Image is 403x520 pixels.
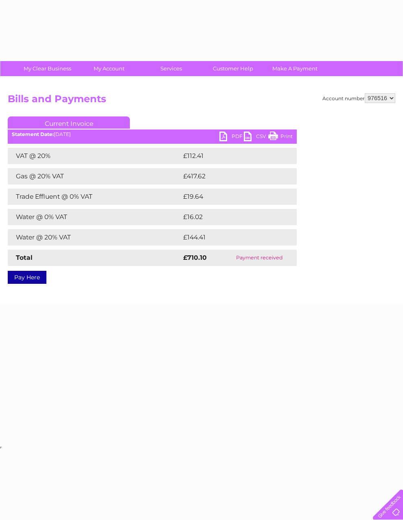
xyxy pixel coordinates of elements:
td: Trade Effluent @ 0% VAT [8,189,181,205]
td: £112.41 [181,148,280,164]
td: £144.41 [181,229,281,246]
b: Statement Date: [12,131,54,137]
a: Customer Help [199,61,267,76]
h2: Bills and Payments [8,93,395,109]
div: Account number [322,93,395,103]
td: £19.64 [181,189,280,205]
strong: £710.10 [183,254,207,261]
td: £417.62 [181,168,281,184]
a: Services [138,61,205,76]
td: Water @ 20% VAT [8,229,181,246]
a: Make A Payment [261,61,329,76]
td: £16.02 [181,209,280,225]
a: CSV [244,132,268,143]
a: Pay Here [8,271,46,284]
a: PDF [219,132,244,143]
td: Water @ 0% VAT [8,209,181,225]
a: My Account [76,61,143,76]
div: [DATE] [8,132,297,137]
td: VAT @ 20% [8,148,181,164]
td: Gas @ 20% VAT [8,168,181,184]
td: Payment received [222,250,297,266]
strong: Total [16,254,33,261]
a: Current Invoice [8,116,130,129]
a: Print [268,132,293,143]
a: My Clear Business [14,61,81,76]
